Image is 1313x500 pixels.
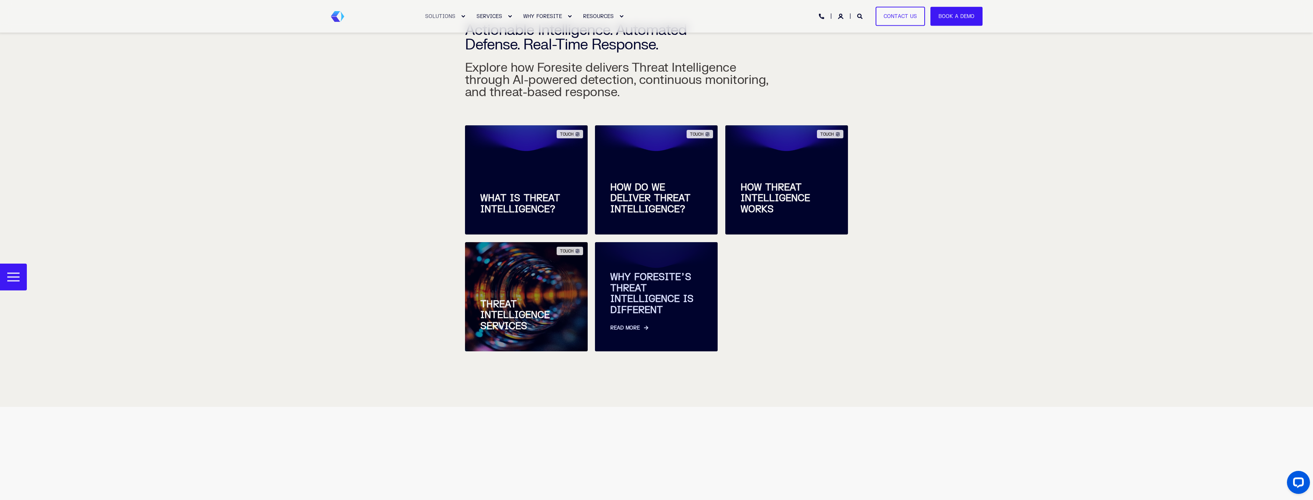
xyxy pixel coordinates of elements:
[610,272,702,316] span: WHY FORESITE’S THREAT INTELLIGENCE IS DIFFERENT
[857,13,864,19] a: Open Search
[461,14,465,19] div: Expand SOLUTIONS
[331,11,344,22] img: Foresite brand mark, a hexagon shape of blues with a directional arrow to the right hand side
[876,7,925,26] a: Contact Us
[556,130,583,138] div: TOUCH
[523,13,562,19] span: WHY FORESITE
[331,11,344,22] a: Back to Home
[610,316,702,332] a: Read More
[687,130,713,138] div: TOUCH
[817,130,843,138] div: TOUCH
[930,7,983,26] a: Book a Demo
[556,247,583,255] div: TOUCH
[465,8,772,98] h3: Explore how Foresite delivers Threat Intelligence through AI-powered detection, continuous monito...
[567,14,572,19] div: Expand WHY FORESITE
[1281,468,1313,500] iframe: LiveChat chat widget
[425,13,455,19] span: SOLUTIONS
[838,13,845,19] a: Login
[619,14,624,19] div: Expand RESOURCES
[583,13,614,19] span: RESOURCES
[508,14,512,19] div: Expand SERVICES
